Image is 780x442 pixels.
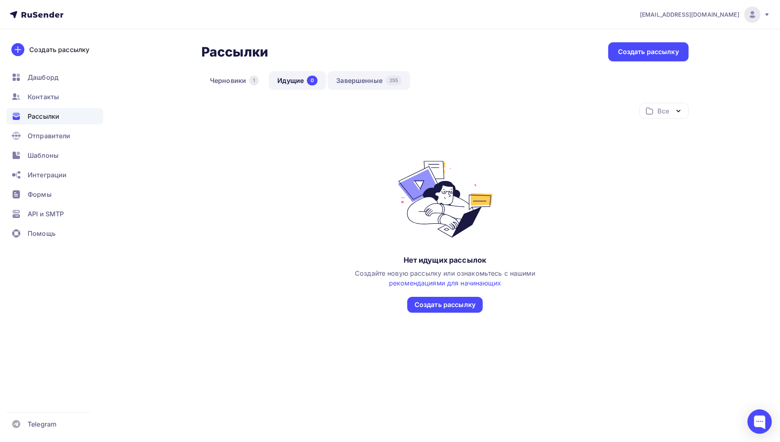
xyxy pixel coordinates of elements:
[386,76,402,85] div: 255
[28,170,67,180] span: Интеграции
[6,108,103,124] a: Рассылки
[29,45,89,54] div: Создать рассылку
[389,279,501,287] a: рекомендациями для начинающих
[618,47,679,57] div: Создать рассылку
[201,71,267,90] a: Черновики1
[201,44,268,60] h2: Рассылки
[269,71,326,90] a: Идущие0
[28,189,52,199] span: Формы
[28,229,56,238] span: Помощь
[640,103,689,119] button: Все
[28,92,59,102] span: Контакты
[6,147,103,163] a: Шаблоны
[355,269,535,287] span: Создайте новую рассылку или ознакомьтесь с нашими
[658,106,669,116] div: Все
[6,186,103,202] a: Формы
[6,69,103,85] a: Дашборд
[404,255,487,265] div: Нет идущих рассылок
[28,209,64,219] span: API и SMTP
[249,76,259,85] div: 1
[28,150,58,160] span: Шаблоны
[28,419,56,429] span: Telegram
[328,71,410,90] a: Завершенные255
[640,11,739,19] span: [EMAIL_ADDRESS][DOMAIN_NAME]
[415,300,475,309] div: Создать рассылку
[6,89,103,105] a: Контакты
[6,128,103,144] a: Отправители
[307,76,318,85] div: 0
[28,111,59,121] span: Рассылки
[28,72,58,82] span: Дашборд
[640,7,770,23] a: [EMAIL_ADDRESS][DOMAIN_NAME]
[28,131,71,141] span: Отправители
